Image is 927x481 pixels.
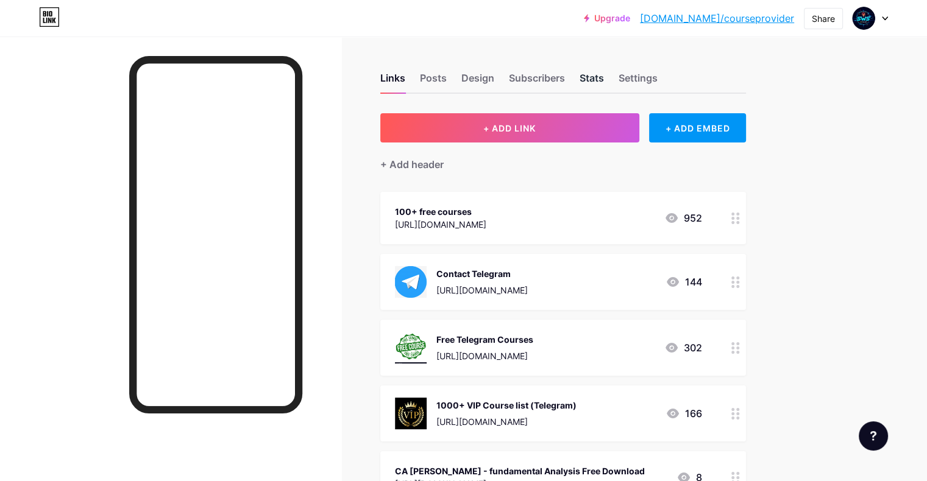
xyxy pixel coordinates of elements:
div: Share [812,12,835,25]
div: [URL][DOMAIN_NAME] [436,349,533,362]
div: 952 [664,211,702,225]
div: 166 [666,406,702,421]
div: Free Telegram Courses [436,333,533,346]
div: Links [380,71,405,93]
span: + ADD LINK [483,123,536,133]
div: + ADD EMBED [649,113,746,142]
div: 144 [666,275,702,289]
div: [URL][DOMAIN_NAME] [436,284,528,297]
a: Upgrade [584,13,630,23]
div: Settings [619,71,658,93]
div: Subscribers [509,71,565,93]
div: + Add header [380,157,444,172]
div: CA [PERSON_NAME] - fundamental Analysis Free Download [395,465,645,477]
div: Design [461,71,494,93]
div: [URL][DOMAIN_NAME] [395,218,486,231]
a: [DOMAIN_NAME]/courseprovider [640,11,794,26]
div: Posts [420,71,447,93]
div: 100+ free courses [395,205,486,218]
img: courseprovider [852,7,875,30]
div: [URL][DOMAIN_NAME] [436,415,577,428]
div: Contact Telegram [436,267,528,280]
div: 302 [664,340,702,355]
button: + ADD LINK [380,113,639,142]
img: Free Telegram Courses [395,332,427,363]
img: 1000+ VIP Course list (Telegram) [395,398,427,429]
div: 1000+ VIP Course list (Telegram) [436,399,577,412]
div: Stats [580,71,604,93]
img: Contact Telegram [395,266,427,298]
